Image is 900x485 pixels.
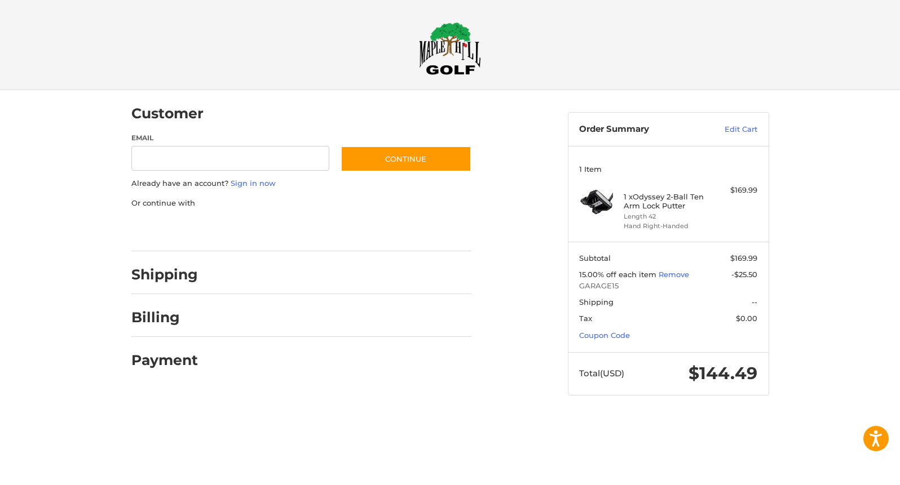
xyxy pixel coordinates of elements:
[131,351,198,369] h2: Payment
[579,331,630,340] a: Coupon Code
[700,124,757,135] a: Edit Cart
[127,220,212,240] iframe: PayPal-paypal
[624,221,710,231] li: Hand Right-Handed
[579,281,757,292] span: GARAGE15
[731,270,757,279] span: -$25.50
[579,297,614,306] span: Shipping
[579,368,624,379] span: Total (USD)
[659,270,689,279] a: Remove
[624,212,710,221] li: Length 42
[730,253,757,262] span: $169.99
[131,266,198,283] h2: Shipping
[713,185,757,196] div: $169.99
[579,270,659,279] span: 15.00% off each item
[319,220,403,240] iframe: PayPal-venmo
[579,124,700,135] h3: Order Summary
[579,253,611,262] span: Subtotal
[131,198,471,209] p: Or continue with
[131,178,471,189] p: Already have an account?
[579,314,592,323] span: Tax
[131,309,197,326] h2: Billing
[131,105,204,122] h2: Customer
[689,363,757,384] span: $144.49
[752,297,757,306] span: --
[419,22,481,75] img: Maple Hill Golf
[736,314,757,323] span: $0.00
[223,220,308,240] iframe: PayPal-paylater
[624,192,710,211] h4: 1 x Odyssey 2-Ball Ten Arm Lock Putter
[131,133,330,143] label: Email
[231,179,276,188] a: Sign in now
[341,146,471,172] button: Continue
[579,164,757,173] h3: 1 Item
